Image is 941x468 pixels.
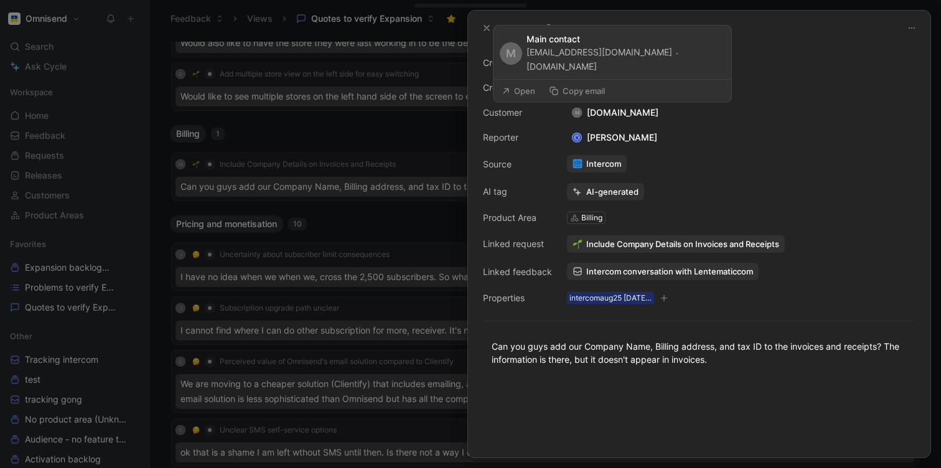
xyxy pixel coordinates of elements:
div: Linked request [483,236,552,251]
button: AI-generated [567,183,644,200]
div: Customer [483,105,552,120]
div: AI tag [483,184,552,199]
img: 🌱 [573,239,583,249]
div: intercomaug25 [DATE] 10:40 [569,292,652,304]
div: M [500,42,522,64]
div: Creator [483,55,552,70]
div: Linked feedback [483,264,552,279]
div: M [572,108,582,118]
a: Intercom [567,155,627,172]
div: Properties [483,291,552,306]
div: Can you guys add our Company Name, Billing address, and tax ID to the invoices and receipts? The ... [492,340,907,366]
div: Product Area [483,210,552,225]
div: Source [483,157,552,172]
div: Billing [581,212,602,224]
div: K [573,134,581,142]
div: Main contact [527,33,724,45]
button: [DOMAIN_NAME] [527,59,597,74]
a: Intercom conversation with Lentematiccom [567,263,759,280]
div: AI-generated [586,186,639,197]
span: Intercom conversation with Lentematiccom [586,266,753,277]
button: Copy email [543,82,611,100]
div: [DATE] [567,80,915,95]
div: Creation date [483,80,552,95]
button: 🌱Include Company Details on Invoices and Receipts [567,235,785,253]
span: Include Company Details on Invoices and Receipts [586,238,779,250]
button: Open [496,82,541,100]
div: [PERSON_NAME] [567,130,662,145]
div: [PERSON_NAME] [567,55,915,70]
div: Reporter [483,130,552,145]
div: [DOMAIN_NAME] [567,105,663,120]
div: · [676,47,678,59]
div: [EMAIL_ADDRESS][DOMAIN_NAME] [527,46,724,74]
